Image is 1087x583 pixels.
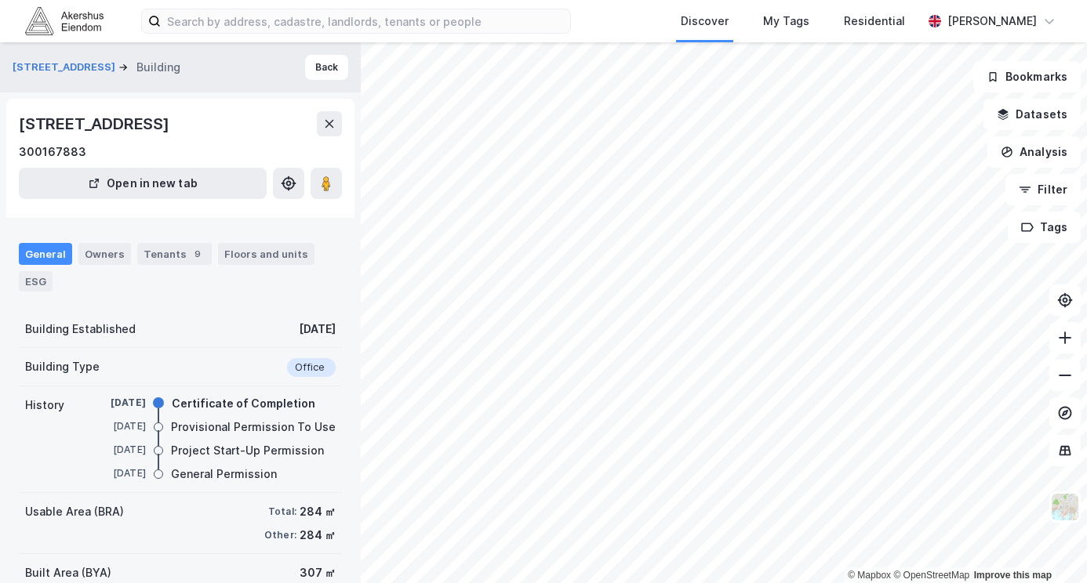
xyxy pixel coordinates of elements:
[1005,174,1081,205] button: Filter
[137,243,212,265] div: Tenants
[305,55,348,80] button: Back
[83,443,146,457] div: [DATE]
[25,563,111,582] div: Built Area (BYA)
[983,99,1081,130] button: Datasets
[763,12,809,31] div: My Tags
[83,396,146,410] div: [DATE]
[19,168,267,199] button: Open in new tab
[161,9,570,33] input: Search by address, cadastre, landlords, tenants or people
[681,12,729,31] div: Discover
[268,505,296,518] div: Total:
[25,396,64,415] div: History
[974,570,1052,581] a: Improve this map
[264,529,296,541] div: Other:
[19,243,72,265] div: General
[300,526,336,545] div: 284 ㎡
[25,502,124,521] div: Usable Area (BRA)
[893,570,969,581] a: OpenStreetMap
[224,247,308,261] div: Floors and units
[19,271,53,291] div: ESG
[1008,212,1081,243] button: Tags
[171,418,336,436] div: Provisional Permission To Use
[171,465,277,483] div: General Permission
[171,441,324,460] div: Project Start-Up Permission
[848,570,891,581] a: Mapbox
[25,357,100,376] div: Building Type
[1009,508,1087,583] div: Kontrollprogram for chat
[25,320,136,339] div: Building Established
[300,502,336,521] div: 284 ㎡
[299,320,336,339] div: [DATE]
[83,466,146,480] div: [DATE]
[19,111,173,136] div: [STREET_ADDRESS]
[25,7,104,34] img: akershus-eiendom-logo.9091f326c980b4bce74ccdd9f866810c.svg
[844,12,905,31] div: Residential
[300,563,336,582] div: 307 ㎡
[136,58,180,77] div: Building
[83,419,146,433] div: [DATE]
[1009,508,1087,583] iframe: Chat Widget
[987,136,1081,168] button: Analysis
[947,12,1037,31] div: [PERSON_NAME]
[973,61,1081,92] button: Bookmarks
[190,246,205,262] div: 9
[19,143,86,161] div: 300167883
[1050,492,1080,522] img: Z
[172,394,315,413] div: Certificate of Completion
[13,60,118,75] button: [STREET_ADDRESS]
[78,243,131,265] div: Owners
